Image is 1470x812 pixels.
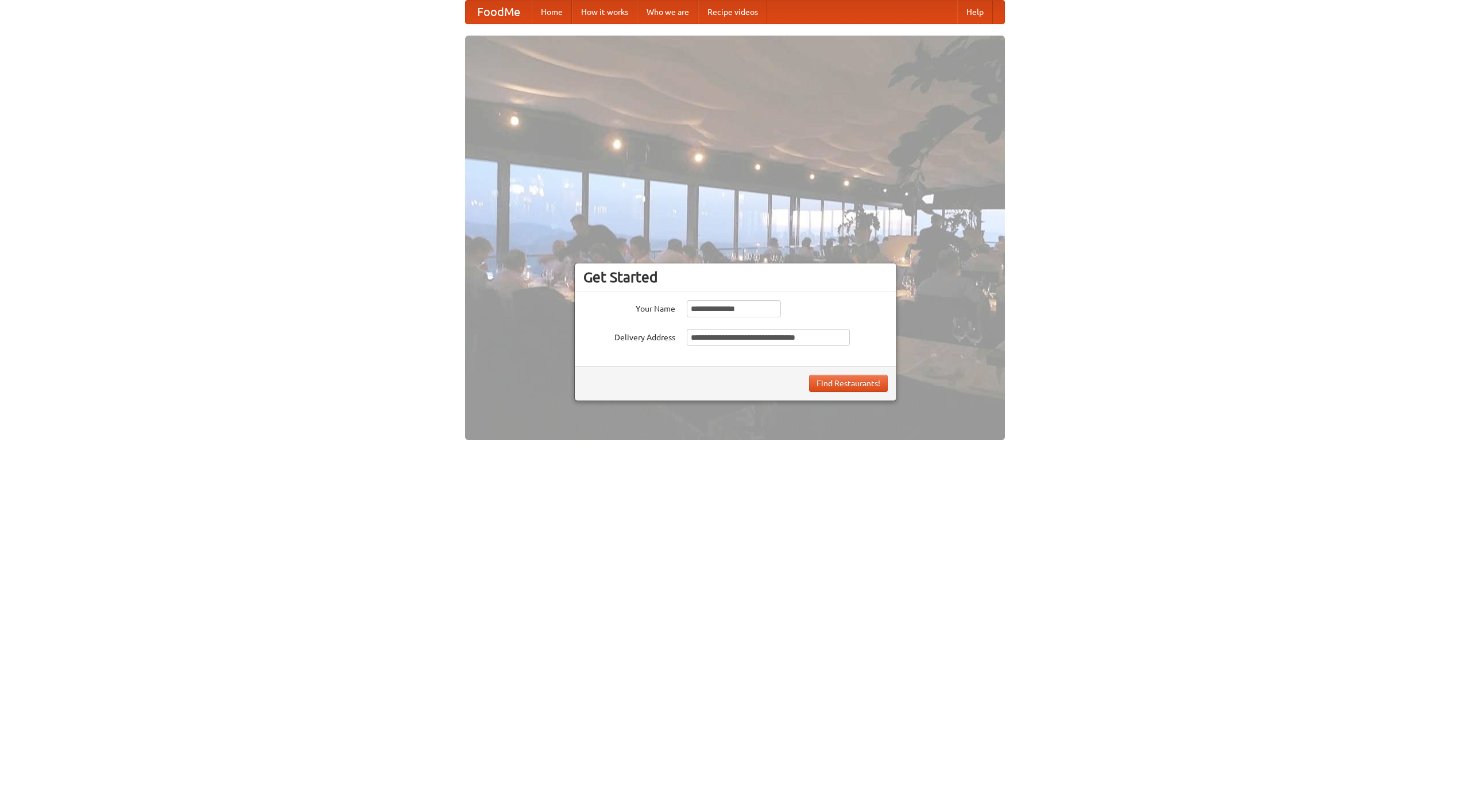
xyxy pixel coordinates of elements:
label: Your Name [583,300,675,314]
button: Find Restaurants! [809,375,888,392]
a: How it works [572,1,637,24]
a: Help [957,1,993,24]
a: Who we are [637,1,698,24]
a: Home [532,1,572,24]
a: Recipe videos [698,1,767,24]
a: FoodMe [466,1,532,24]
label: Delivery Address [583,329,675,343]
h3: Get Started [583,269,888,286]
